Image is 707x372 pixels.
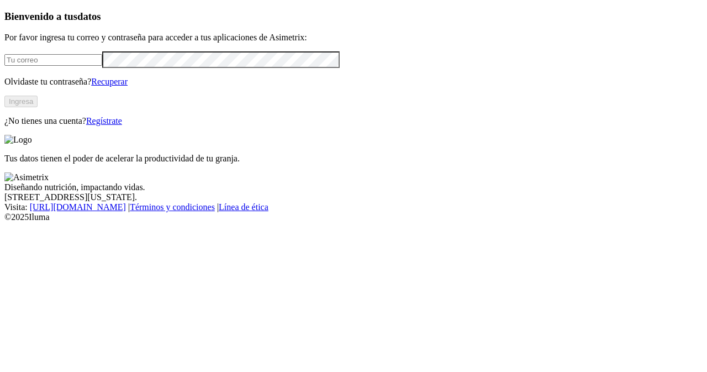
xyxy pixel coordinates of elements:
[4,154,703,164] p: Tus datos tienen el poder de acelerar la productividad de tu granja.
[4,202,703,212] div: Visita : | |
[4,96,38,107] button: Ingresa
[91,77,128,86] a: Recuperar
[4,11,703,23] h3: Bienvenido a tus
[86,116,122,125] a: Regístrate
[30,202,126,212] a: [URL][DOMAIN_NAME]
[4,33,703,43] p: Por favor ingresa tu correo y contraseña para acceder a tus aplicaciones de Asimetrix:
[4,54,102,66] input: Tu correo
[219,202,268,212] a: Línea de ética
[4,172,49,182] img: Asimetrix
[4,212,703,222] div: © 2025 Iluma
[130,202,215,212] a: Términos y condiciones
[77,11,101,22] span: datos
[4,77,703,87] p: Olvidaste tu contraseña?
[4,192,703,202] div: [STREET_ADDRESS][US_STATE].
[4,116,703,126] p: ¿No tienes una cuenta?
[4,135,32,145] img: Logo
[4,182,703,192] div: Diseñando nutrición, impactando vidas.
